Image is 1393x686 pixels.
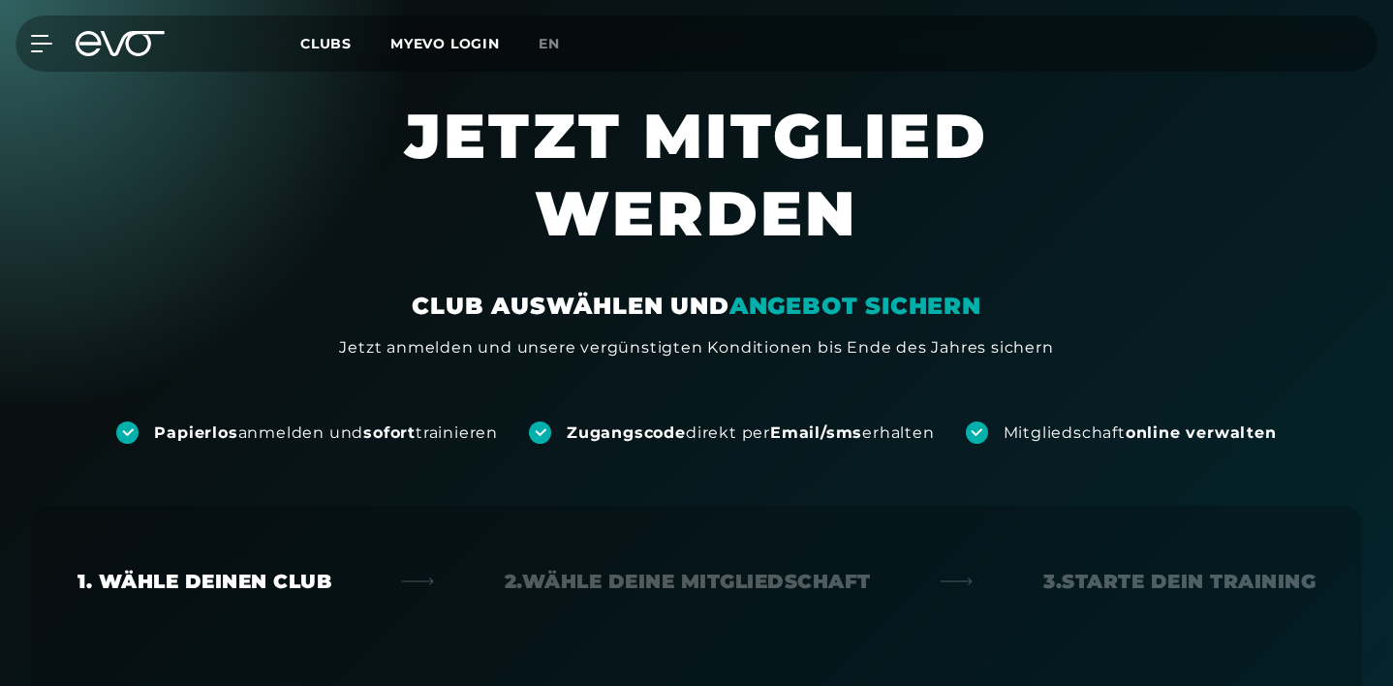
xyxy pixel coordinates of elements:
[567,423,686,442] strong: Zugangscode
[412,291,980,322] div: CLUB AUSWÄHLEN UND
[1043,568,1316,595] div: 3. Starte dein Training
[339,336,1053,359] div: Jetzt anmelden und unsere vergünstigten Konditionen bis Ende des Jahres sichern
[300,34,390,52] a: Clubs
[567,422,934,444] div: direkt per erhalten
[77,568,331,595] div: 1. Wähle deinen Club
[539,35,560,52] span: en
[505,568,871,595] div: 2. Wähle deine Mitgliedschaft
[1126,423,1277,442] strong: online verwalten
[154,423,237,442] strong: Papierlos
[539,33,583,55] a: en
[300,35,352,52] span: Clubs
[154,422,498,444] div: anmelden und trainieren
[363,423,416,442] strong: sofort
[1004,422,1277,444] div: Mitgliedschaft
[770,423,862,442] strong: Email/sms
[390,35,500,52] a: MYEVO LOGIN
[251,97,1142,291] h1: JETZT MITGLIED WERDEN
[729,292,981,320] em: ANGEBOT SICHERN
